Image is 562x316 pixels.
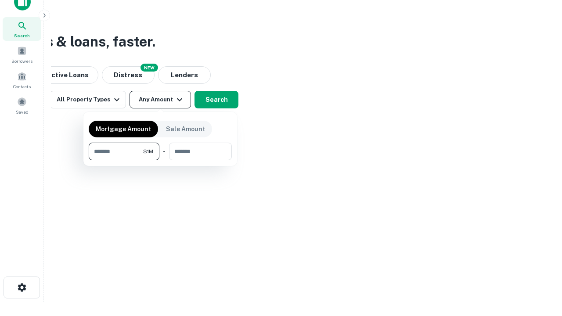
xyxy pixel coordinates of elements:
p: Sale Amount [166,124,205,134]
iframe: Chat Widget [518,246,562,288]
p: Mortgage Amount [96,124,151,134]
div: - [163,143,166,160]
span: $1M [143,147,153,155]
